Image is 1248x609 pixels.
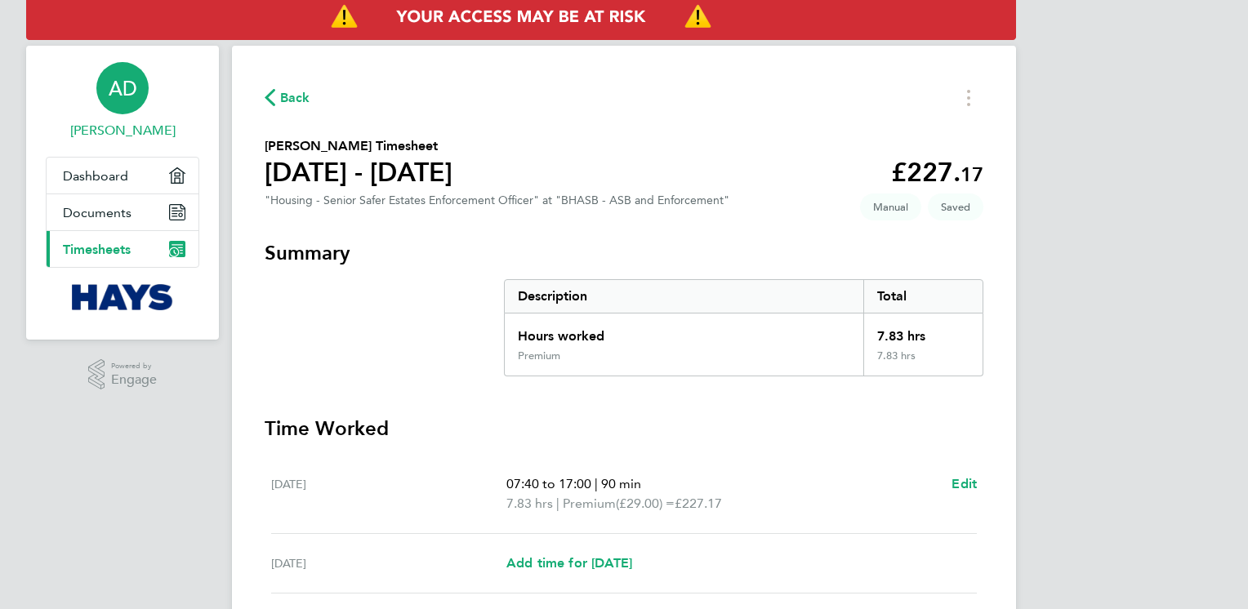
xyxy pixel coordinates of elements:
span: This timesheet was manually created. [860,193,921,220]
span: (£29.00) = [616,496,675,511]
h3: Time Worked [265,416,983,442]
h3: Summary [265,240,983,266]
nav: Main navigation [26,46,219,340]
span: Add time for [DATE] [506,555,632,571]
span: 07:40 to 17:00 [506,476,591,491]
span: Documents [63,205,131,220]
span: | [595,476,598,491]
span: Edit [952,476,977,491]
button: Back [265,87,310,108]
span: Premium [563,494,616,513]
app-decimal: £227. [891,157,983,188]
span: AD [109,78,137,99]
a: AD[PERSON_NAME] [46,62,199,140]
h1: [DATE] - [DATE] [265,156,452,189]
a: Documents [47,194,198,230]
button: Timesheets Menu [954,85,983,110]
h2: [PERSON_NAME] Timesheet [265,136,452,156]
div: Premium [518,349,560,362]
span: 17 [961,162,983,186]
span: 90 min [601,476,641,491]
div: Summary [504,279,983,376]
div: "Housing - Senior Safer Estates Enforcement Officer" at "BHASB - ASB and Enforcement" [265,193,729,207]
a: Powered byEngage [88,359,158,390]
span: | [556,496,559,511]
span: Engage [111,373,157,387]
div: Description [505,280,863,313]
div: Total [863,280,983,313]
span: 7.83 hrs [506,496,553,511]
span: Powered by [111,359,157,373]
div: 7.83 hrs [863,349,983,376]
div: Hours worked [505,313,863,349]
a: Timesheets [47,231,198,267]
img: hays-logo-retina.png [72,284,174,310]
div: [DATE] [271,553,506,573]
a: Go to home page [46,284,199,310]
a: Edit [952,474,977,494]
div: 7.83 hrs [863,313,983,349]
span: Back [280,88,310,108]
a: Add time for [DATE] [506,553,632,573]
span: £227.17 [675,496,722,511]
span: Aasiya Dudha [46,121,199,140]
span: Timesheets [63,242,131,257]
a: Dashboard [47,158,198,193]
span: This timesheet is Saved. [928,193,983,220]
span: Dashboard [63,168,128,184]
div: [DATE] [271,474,506,513]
